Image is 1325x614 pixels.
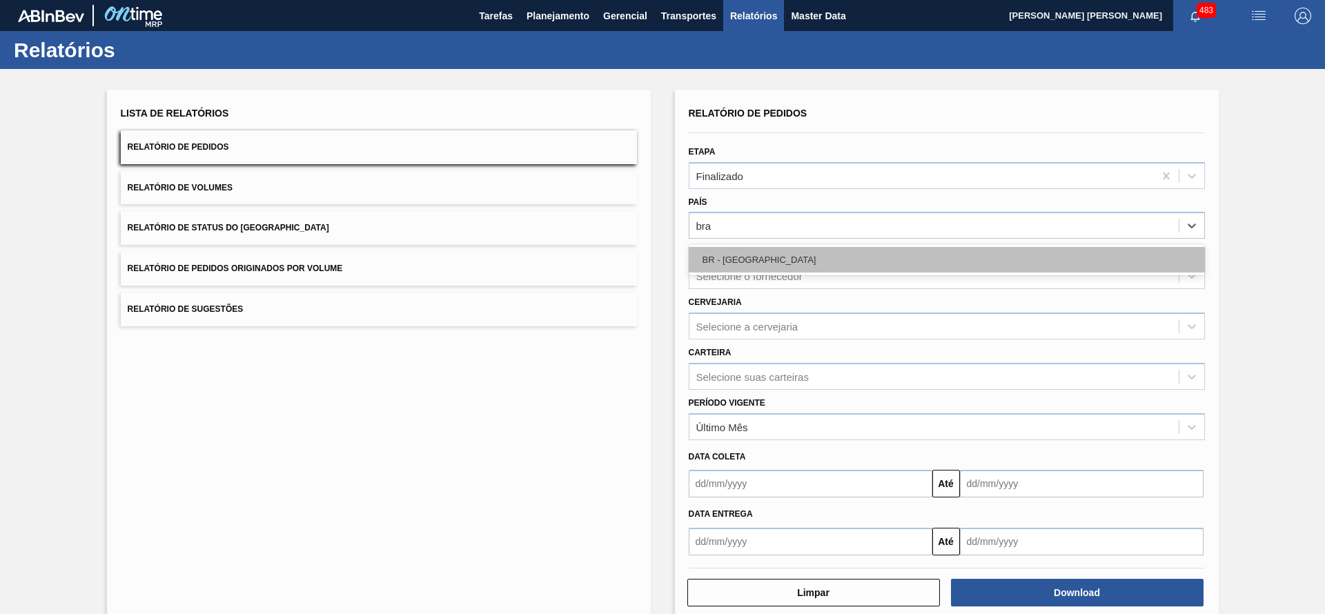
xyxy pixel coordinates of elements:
button: Relatório de Status do [GEOGRAPHIC_DATA] [121,211,637,245]
input: dd/mm/yyyy [960,470,1204,497]
div: Finalizado [696,170,743,181]
h1: Relatórios [14,42,259,58]
span: Relatório de Pedidos [689,108,807,119]
span: Relatório de Sugestões [128,304,244,314]
label: País [689,197,707,207]
button: Relatório de Sugestões [121,293,637,326]
div: BR - [GEOGRAPHIC_DATA] [689,247,1205,273]
span: Relatório de Pedidos Originados por Volume [128,264,343,273]
label: Etapa [689,147,716,157]
label: Carteira [689,348,732,357]
button: Limpar [687,579,940,606]
span: 483 [1197,3,1216,18]
label: Período Vigente [689,398,765,408]
span: Lista de Relatórios [121,108,229,119]
button: Relatório de Pedidos Originados por Volume [121,252,637,286]
input: dd/mm/yyyy [689,528,932,555]
button: Relatório de Volumes [121,171,637,205]
div: Selecione a cervejaria [696,320,798,332]
span: Transportes [661,8,716,24]
span: Data coleta [689,452,746,462]
span: Relatório de Status do [GEOGRAPHIC_DATA] [128,223,329,232]
button: Download [951,579,1204,606]
div: Selecione suas carteiras [696,370,809,382]
span: Gerencial [603,8,647,24]
button: Até [932,528,960,555]
span: Planejamento [527,8,589,24]
button: Notificações [1173,6,1217,26]
img: Logout [1295,8,1311,24]
input: dd/mm/yyyy [960,528,1204,555]
span: Master Data [791,8,845,24]
span: Relatório de Pedidos [128,142,229,152]
img: userActions [1250,8,1267,24]
label: Cervejaria [689,297,742,307]
div: Selecione o fornecedor [696,270,803,282]
span: Relatório de Volumes [128,183,233,192]
div: Último Mês [696,421,748,433]
span: Data entrega [689,509,753,519]
span: Tarefas [479,8,513,24]
img: TNhmsLtSVTkK8tSr43FrP2fwEKptu5GPRR3wAAAABJRU5ErkJggg== [18,10,84,22]
span: Relatórios [730,8,777,24]
input: dd/mm/yyyy [689,470,932,497]
button: Relatório de Pedidos [121,130,637,164]
button: Até [932,470,960,497]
